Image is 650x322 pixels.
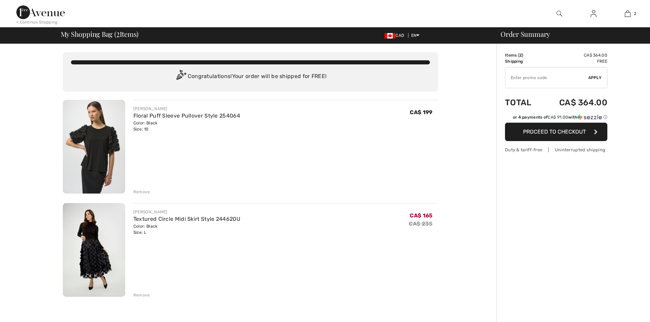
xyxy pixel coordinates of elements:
span: Apply [588,75,602,81]
span: CAD [385,33,407,38]
a: 2 [611,10,644,18]
div: Color: Black Size: 10 [133,120,240,132]
img: My Info [591,10,596,18]
div: Order Summary [492,31,646,37]
img: My Bag [625,10,631,18]
td: CA$ 364.00 [541,91,607,114]
span: Proceed to Checkout [523,128,586,135]
span: My Shopping Bag ( Items) [61,31,139,37]
s: CA$ 235 [409,220,432,227]
input: Promo code [505,67,588,88]
img: Textured Circle Midi Skirt Style 244620U [63,203,125,297]
img: Congratulation2.svg [174,70,188,83]
div: or 4 payments ofCA$ 91.00withSezzle Click to learn more about Sezzle [505,114,607,123]
a: Floral Puff Sleeve Pullover Style 254064 [133,112,240,119]
a: Textured Circle Midi Skirt Style 244620U [133,216,240,222]
div: < Continue Shopping [16,19,58,25]
div: Remove [133,292,150,298]
button: Proceed to Checkout [505,123,607,141]
span: CA$ 165 [410,212,432,219]
td: Total [505,91,541,114]
div: Color: Black Size: L [133,223,240,235]
a: Sign In [585,10,602,18]
div: Congratulations! Your order will be shipped for FREE! [71,70,430,83]
td: Items ( ) [505,52,541,58]
span: CA$ 199 [410,109,432,116]
div: Remove [133,189,150,195]
span: 2 [116,29,120,38]
span: 2 [634,11,636,17]
span: CA$ 91.00 [548,115,568,120]
td: Free [541,58,607,64]
span: 2 [519,53,522,58]
td: CA$ 364.00 [541,52,607,58]
img: search the website [557,10,562,18]
div: or 4 payments of with [513,114,607,120]
img: Sezzle [577,114,602,120]
div: [PERSON_NAME] [133,209,240,215]
img: 1ère Avenue [16,5,65,19]
img: Canadian Dollar [385,33,395,39]
img: Floral Puff Sleeve Pullover Style 254064 [63,100,125,194]
td: Shipping [505,58,541,64]
div: [PERSON_NAME] [133,106,240,112]
div: Duty & tariff-free | Uninterrupted shipping [505,147,607,153]
span: EN [411,33,420,38]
